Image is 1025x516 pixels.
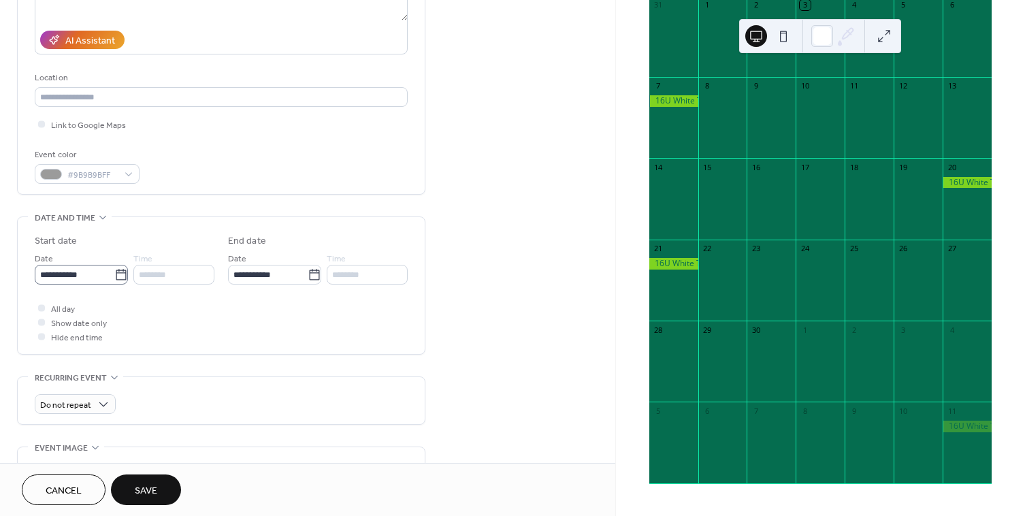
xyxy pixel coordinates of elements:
span: Show date only [51,317,107,331]
div: Location [35,71,405,85]
div: 25 [849,244,859,254]
span: Event image [35,441,88,455]
div: 16U White Tournament [649,95,698,107]
div: 27 [947,244,957,254]
div: 30 [751,325,761,335]
div: End date [228,234,266,248]
div: 16U White Tournament [649,258,698,270]
div: 15 [702,162,713,172]
div: 16U White Tournament [943,177,992,189]
span: Recurring event [35,371,107,385]
span: Cancel [46,484,82,498]
div: 12 [898,81,908,91]
span: Date [35,252,53,266]
div: 21 [653,244,664,254]
div: 4 [947,325,957,335]
div: 10 [898,406,908,416]
div: 20 [947,162,957,172]
div: 10 [800,81,810,91]
span: Date [228,252,246,266]
div: 17 [800,162,810,172]
span: Do not repeat [40,398,91,413]
div: AI Assistant [65,34,115,48]
span: Time [133,252,152,266]
div: 7 [653,81,664,91]
span: #9B9B9BFF [67,168,118,182]
span: Hide end time [51,331,103,345]
span: Date and time [35,211,95,225]
div: 24 [800,244,810,254]
button: AI Assistant [40,31,125,49]
div: 3 [898,325,908,335]
button: Save [111,474,181,505]
div: 13 [947,81,957,91]
div: 9 [751,81,761,91]
div: 6 [702,406,713,416]
div: 5 [653,406,664,416]
span: Save [135,484,157,498]
div: 29 [702,325,713,335]
div: 8 [702,81,713,91]
div: 14 [653,162,664,172]
div: 7 [751,406,761,416]
div: Start date [35,234,77,248]
div: 11 [947,406,957,416]
div: 18 [849,162,859,172]
div: 1 [800,325,810,335]
div: 28 [653,325,664,335]
span: Link to Google Maps [51,118,126,133]
div: 22 [702,244,713,254]
span: All day [51,302,75,317]
button: Cancel [22,474,105,505]
div: 9 [849,406,859,416]
div: 26 [898,244,908,254]
div: 19 [898,162,908,172]
div: 2 [849,325,859,335]
span: Time [327,252,346,266]
div: 8 [800,406,810,416]
div: 23 [751,244,761,254]
div: 16 [751,162,761,172]
div: 16U White Tournament [943,421,992,432]
div: Event color [35,148,137,162]
div: 11 [849,81,859,91]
